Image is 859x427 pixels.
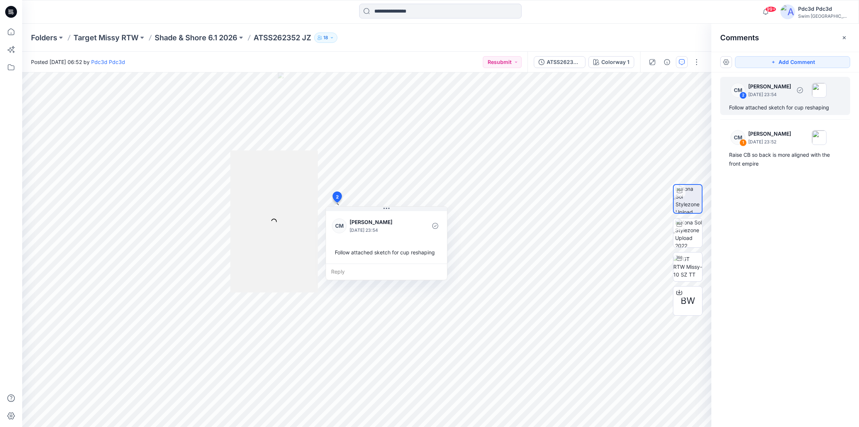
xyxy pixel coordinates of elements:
button: ATSS262352 JZ [534,56,585,68]
p: 18 [323,34,328,42]
div: 2 [739,92,747,99]
div: Pdc3d Pdc3d [798,4,850,13]
p: [DATE] 23:54 [350,227,410,234]
a: Target Missy RTW [73,33,138,43]
a: Pdc3d Pdc3d [91,59,125,65]
div: Raise CB so back is more aligned with the front empire [729,150,841,168]
div: ATSS262352 JZ [547,58,581,66]
a: Shade & Shore 6.1 2026 [155,33,237,43]
p: [PERSON_NAME] [350,218,410,227]
img: Kona Sol Stylezone Upload 2022 [676,185,702,213]
button: Details [661,56,673,68]
div: CM [332,218,347,233]
div: CM [731,130,745,145]
div: Colorway 1 [601,58,629,66]
div: Reply [326,264,447,280]
p: [PERSON_NAME] [748,129,791,138]
img: avatar [780,4,795,19]
p: [DATE] 23:52 [748,138,791,146]
img: TGT RTW Missy-10 SZ TT [673,255,702,278]
a: Folders [31,33,57,43]
p: ATSS262352 JZ [254,33,311,43]
span: Posted [DATE] 06:52 by [31,58,125,66]
p: [DATE] 23:54 [748,91,791,98]
div: CM [731,83,745,98]
div: Follow attached sketch for cup reshaping [729,103,841,112]
h2: Comments [720,33,759,42]
div: 1 [739,139,747,146]
button: Add Comment [735,56,850,68]
span: 2 [336,194,339,200]
span: 99+ [765,6,776,12]
span: BW [681,294,695,308]
button: Colorway 1 [588,56,634,68]
img: Kona Sol Stylezone Upload 2022 [675,218,702,247]
div: Swim [GEOGRAPHIC_DATA] [798,13,850,19]
div: Follow attached sketch for cup reshaping [332,245,441,259]
p: [PERSON_NAME] [748,82,791,91]
button: 18 [314,33,337,43]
